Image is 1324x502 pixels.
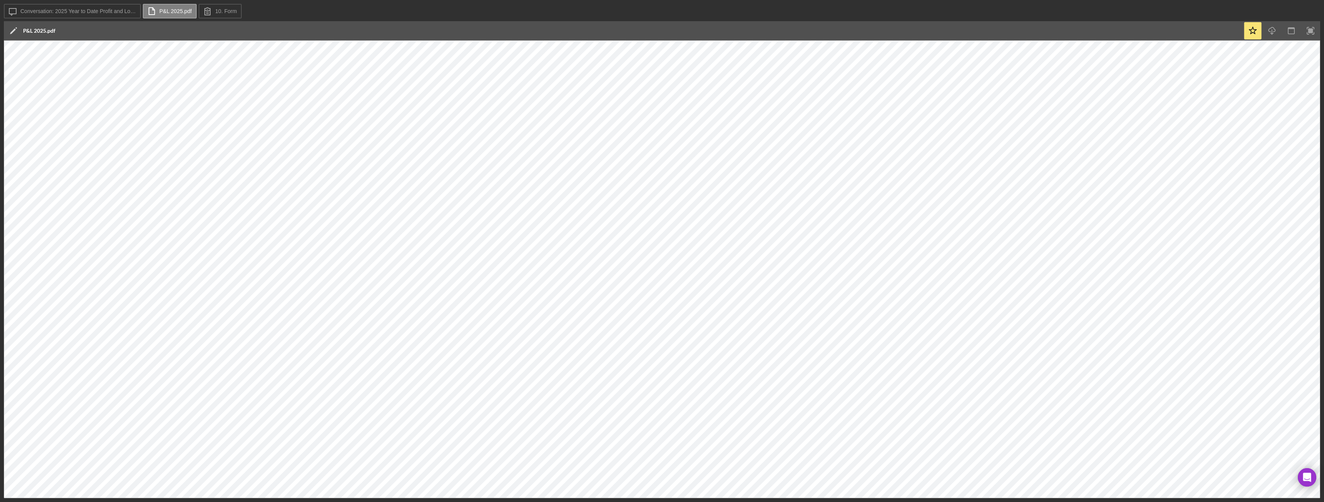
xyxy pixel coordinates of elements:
button: P&L 2025.pdf [143,4,197,18]
button: Conversation: 2025 Year to Date Profit and Loss Statement ([PERSON_NAME]) [4,4,141,18]
label: P&L 2025.pdf [159,8,192,14]
label: Conversation: 2025 Year to Date Profit and Loss Statement ([PERSON_NAME]) [20,8,136,14]
div: Open Intercom Messenger [1298,468,1316,487]
button: 10. Form [199,4,242,18]
label: 10. Form [215,8,237,14]
div: P&L 2025.pdf [23,28,55,34]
